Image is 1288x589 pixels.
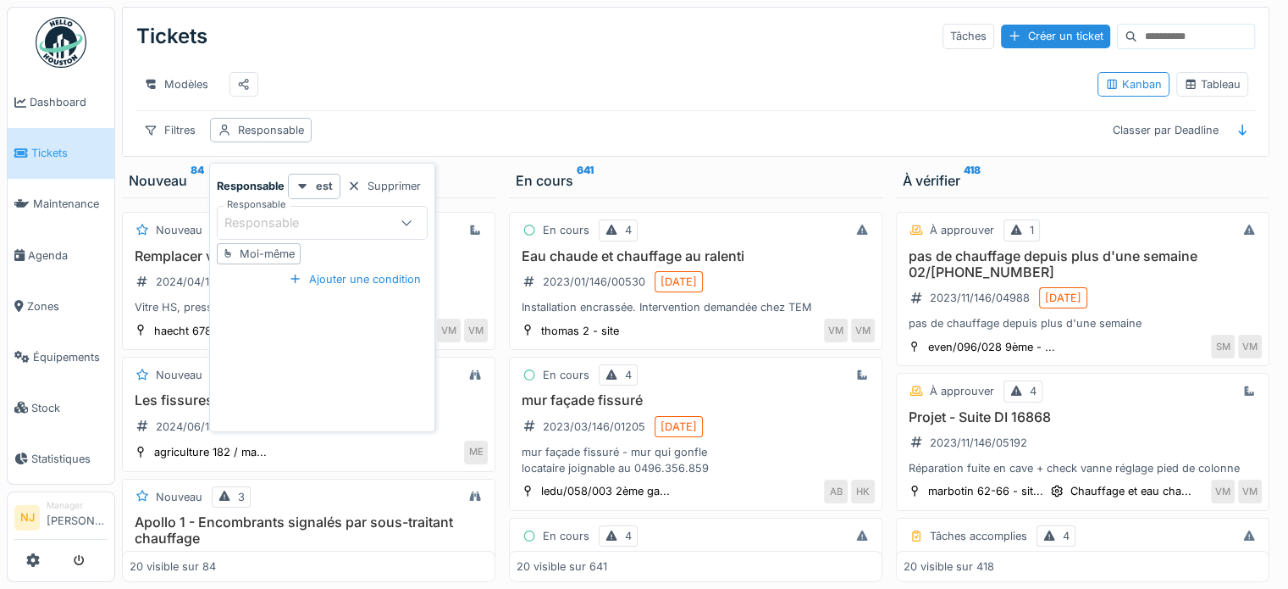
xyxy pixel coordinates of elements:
div: 2023/11/146/05192 [930,435,1027,451]
div: Nouveau [156,222,202,238]
strong: est [316,178,333,194]
div: Créer un ticket [1001,25,1110,47]
div: Chauffage et eau cha... [1070,483,1191,499]
sup: 641 [577,170,594,191]
img: Badge_color-CXgf-gQk.svg [36,17,86,68]
sup: 418 [964,170,981,191]
div: ledu/058/003 2ème ga... [541,483,670,499]
h3: Remplacer vitre panneau solaire [130,248,488,264]
div: VM [1238,335,1262,358]
div: marbotin 62-66 - sit... [928,483,1043,499]
span: Tickets [31,145,108,161]
h3: Apollo 1 - Encombrants signalés par sous-traitant chauffage [130,514,488,547]
div: 4 [1030,383,1036,399]
div: Tâches accomplies [930,528,1027,544]
div: Installation encrassée. Intervention demandée chez TEM [517,299,875,315]
div: 4 [625,222,632,238]
div: [DATE] [661,419,697,435]
div: 20 visible sur 84 [130,558,216,575]
div: En cours [516,170,876,191]
div: Tickets [136,14,207,58]
div: Réparation fuite en cave + check vanne réglage pied de colonne [904,460,1262,476]
span: Équipements [33,349,108,365]
div: Responsable [238,122,304,138]
div: 2023/11/146/04988 [930,290,1030,306]
div: À approuver [930,222,994,238]
span: Maintenance [33,196,108,212]
div: VM [851,319,875,342]
div: 2023/03/146/01205 [543,419,645,435]
div: À approuver [930,383,994,399]
div: pas de chauffage depuis plus d'une semaine [904,315,1262,331]
div: 4 [1063,528,1070,544]
div: 4 [625,367,632,383]
div: haecht 678-680 - sit... [154,323,271,339]
span: Statistiques [31,451,108,467]
div: 2023/01/146/00530 [543,274,645,290]
h3: pas de chauffage depuis plus d'une semaine 02/[PHONE_NUMBER] [904,248,1262,281]
span: Stock [31,400,108,416]
div: Vitre HS, pression ok [130,299,488,315]
span: Dashboard [30,94,108,110]
div: Moi-même [240,246,295,262]
li: [PERSON_NAME] [47,499,108,536]
div: En cours [543,222,589,238]
div: AB [824,480,848,503]
span: Agenda [28,247,108,264]
div: Kanban [1105,76,1162,92]
div: VM [464,319,488,342]
div: Responsable [224,214,323,232]
div: agriculture 182 / ma... [154,444,267,460]
div: VM [1211,480,1235,503]
div: 4 [625,528,632,544]
div: 1 [1030,222,1034,238]
div: mur façade fissuré - mur qui gonfle locataire joignable au 0496.356.859 [517,444,875,476]
h3: Projet - Suite DI 16868 [904,409,1262,425]
div: Tableau [1184,76,1241,92]
div: 3 [238,489,245,505]
div: 2024/06/146/01183 [156,419,256,435]
div: [DATE] [661,274,697,290]
div: Nouveau [156,489,202,505]
h3: mur façade fissuré [517,392,875,408]
li: NJ [14,505,40,531]
div: Supprimer [340,175,428,197]
div: 2024/04/146/01200 [156,274,258,290]
div: VM [1238,480,1262,503]
h3: Les fissures de façade [130,392,488,408]
div: [DATE] [1045,290,1081,306]
h3: Eau chaude et chauffage au ralenti [517,248,875,264]
div: 20 visible sur 418 [904,558,994,575]
div: Classer par Deadline [1105,118,1226,142]
div: Nouveau [129,170,489,191]
div: VM [437,319,461,342]
div: VM [824,319,848,342]
label: Responsable [224,197,290,212]
div: En cours [543,528,589,544]
div: Filtres [136,118,203,142]
div: Manager [47,499,108,512]
div: Nouveau [156,367,202,383]
span: Zones [27,298,108,314]
div: SM [1211,335,1235,358]
div: thomas 2 - site [541,323,619,339]
div: even/096/028 9ème - ... [928,339,1055,355]
div: HK [851,480,875,503]
strong: Responsable [217,178,285,194]
div: À vérifier [903,170,1263,191]
div: ME [464,441,488,464]
sup: 84 [191,170,204,191]
div: 20 visible sur 641 [517,558,607,575]
div: Modèles [136,72,216,97]
div: Ajouter une condition [282,268,428,291]
div: Tâches [943,24,994,48]
div: En cours [543,367,589,383]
